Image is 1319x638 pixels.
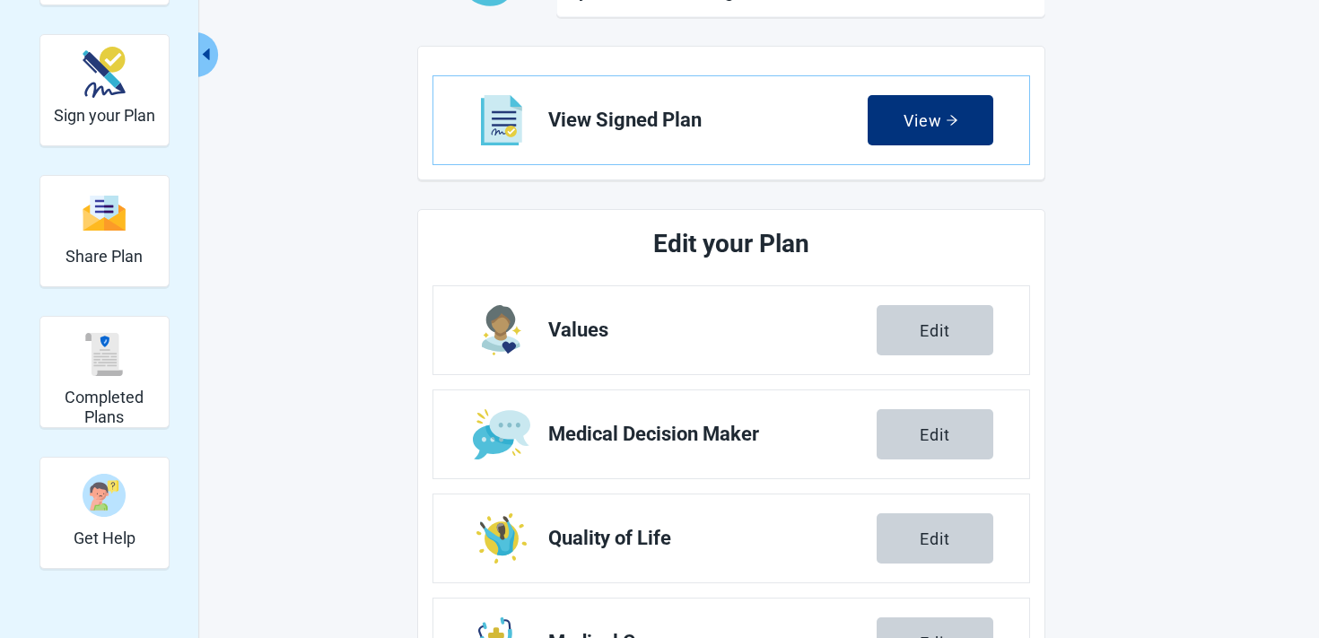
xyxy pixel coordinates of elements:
span: Quality of Life [548,528,877,549]
div: Edit [920,529,950,547]
button: Edit [877,409,993,459]
img: svg%3e [83,194,126,232]
img: make_plan_official-CpYJDfBD.svg [83,47,126,98]
h2: Edit your Plan [500,224,963,264]
button: Edit [877,305,993,355]
a: Edit Quality of Life section [433,494,1029,582]
h2: Sign your Plan [54,106,155,126]
span: View Signed Plan [548,109,868,131]
h2: Get Help [74,529,135,548]
div: Completed Plans [39,316,170,428]
div: Edit [920,321,950,339]
div: View [904,111,958,129]
span: arrow-right [946,114,958,127]
a: View View Signed Plan section [433,76,1029,164]
div: Edit [920,425,950,443]
span: Values [548,319,877,341]
div: Get Help [39,457,170,569]
h2: Completed Plans [48,388,162,426]
a: Edit Medical Decision Maker section [433,390,1029,478]
div: Share Plan [39,175,170,287]
span: caret-left [197,46,214,63]
div: Sign your Plan [39,34,170,146]
span: Medical Decision Maker [548,424,877,445]
button: Collapse menu [196,32,218,77]
h2: Share Plan [66,247,143,267]
img: svg%3e [83,333,126,376]
button: Viewarrow-right [868,95,993,145]
img: person-question-x68TBcxA.svg [83,474,126,517]
a: Edit Values section [433,286,1029,374]
button: Edit [877,513,993,564]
